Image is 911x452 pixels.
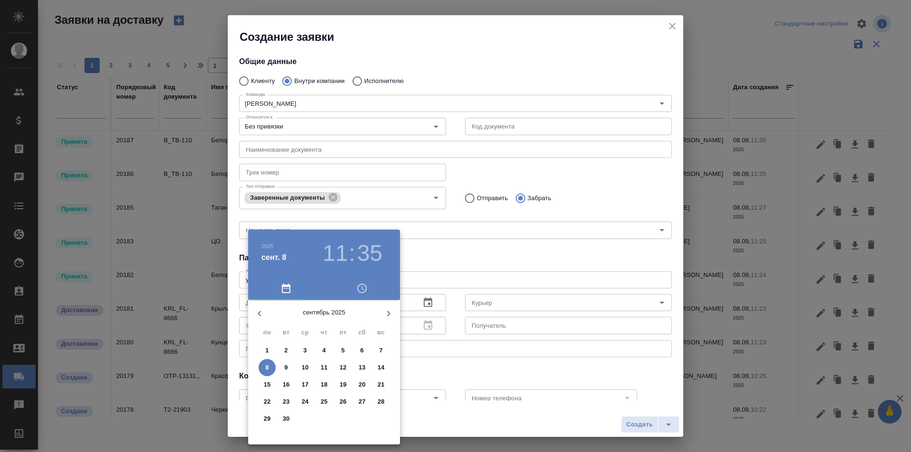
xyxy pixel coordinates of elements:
p: 30 [283,414,290,424]
p: 26 [340,397,347,406]
p: 3 [303,346,307,355]
button: 5 [335,342,352,359]
p: 23 [283,397,290,406]
button: 8 [259,359,276,376]
span: сб [353,328,371,337]
p: 6 [360,346,363,355]
p: 24 [302,397,309,406]
button: 12 [335,359,352,376]
p: 1 [265,346,269,355]
button: 18 [316,376,333,393]
p: 12 [340,363,347,372]
p: 13 [359,363,366,372]
button: 13 [353,359,371,376]
h3: : [349,240,355,267]
button: 17 [297,376,314,393]
p: 5 [341,346,344,355]
button: 19 [335,376,352,393]
button: 24 [297,393,314,410]
button: 6 [353,342,371,359]
span: пт [335,328,352,337]
p: 29 [264,414,271,424]
button: 28 [372,393,390,410]
p: 22 [264,397,271,406]
button: 15 [259,376,276,393]
button: 2 [278,342,295,359]
button: 26 [335,393,352,410]
button: 9 [278,359,295,376]
button: 1 [259,342,276,359]
button: 14 [372,359,390,376]
button: 3 [297,342,314,359]
p: 19 [340,380,347,389]
p: сентябрь 2025 [271,308,377,317]
button: сент. 8 [261,252,287,263]
p: 21 [378,380,385,389]
span: вт [278,328,295,337]
button: 27 [353,393,371,410]
button: 20 [353,376,371,393]
button: 25 [316,393,333,410]
p: 28 [378,397,385,406]
p: 27 [359,397,366,406]
p: 15 [264,380,271,389]
button: 30 [278,410,295,427]
button: 22 [259,393,276,410]
button: 4 [316,342,333,359]
p: 17 [302,380,309,389]
button: 10 [297,359,314,376]
button: 16 [278,376,295,393]
span: чт [316,328,333,337]
button: 2025 [261,243,273,249]
p: 16 [283,380,290,389]
p: 10 [302,363,309,372]
button: 23 [278,393,295,410]
button: 7 [372,342,390,359]
span: ср [297,328,314,337]
p: 7 [379,346,382,355]
p: 18 [321,380,328,389]
p: 25 [321,397,328,406]
button: 11 [323,240,348,267]
p: 14 [378,363,385,372]
button: 29 [259,410,276,427]
button: 11 [316,359,333,376]
button: 35 [357,240,382,267]
p: 2 [284,346,288,355]
span: вс [372,328,390,337]
p: 20 [359,380,366,389]
p: 9 [284,363,288,372]
button: 21 [372,376,390,393]
span: пн [259,328,276,337]
p: 11 [321,363,328,372]
p: 8 [265,363,269,372]
p: 4 [322,346,325,355]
